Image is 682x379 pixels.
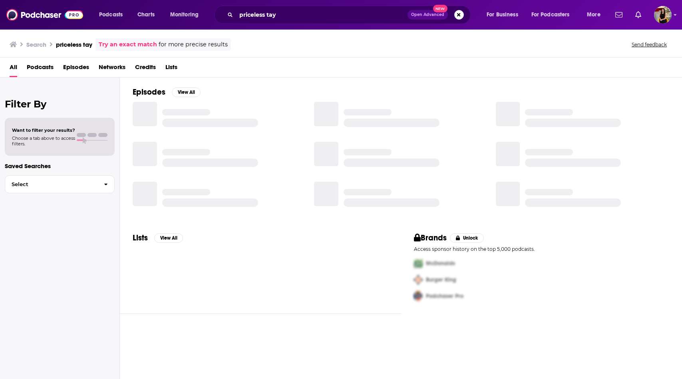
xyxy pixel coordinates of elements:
[411,288,426,304] img: Third Pro Logo
[133,87,201,97] a: EpisodesView All
[5,98,115,110] h2: Filter By
[414,233,447,243] h2: Brands
[612,8,626,22] a: Show notifications dropdown
[5,162,115,170] p: Saved Searches
[133,233,183,243] a: ListsView All
[654,6,672,24] img: User Profile
[5,175,115,193] button: Select
[99,40,157,49] a: Try an exact match
[5,182,97,187] span: Select
[414,246,670,252] p: Access sponsor history on the top 5,000 podcasts.
[135,61,156,77] a: Credits
[133,233,148,243] h2: Lists
[99,61,125,77] a: Networks
[581,8,610,21] button: open menu
[222,6,478,24] div: Search podcasts, credits, & more...
[450,233,484,243] button: Unlock
[12,127,75,133] span: Want to filter your results?
[587,9,600,20] span: More
[56,41,92,48] h3: priceless tay
[654,6,672,24] button: Show profile menu
[6,7,83,22] img: Podchaser - Follow, Share and Rate Podcasts
[170,9,199,20] span: Monitoring
[137,9,155,20] span: Charts
[236,8,408,21] input: Search podcasts, credits, & more...
[159,40,228,49] span: for more precise results
[426,293,463,300] span: Podchaser Pro
[629,41,669,48] button: Send feedback
[154,233,183,243] button: View All
[411,272,426,288] img: Second Pro Logo
[411,255,426,272] img: First Pro Logo
[12,135,75,147] span: Choose a tab above to access filters.
[93,8,133,21] button: open menu
[426,260,455,267] span: McDonalds
[481,8,528,21] button: open menu
[165,8,209,21] button: open menu
[27,61,54,77] a: Podcasts
[172,87,201,97] button: View All
[10,61,17,77] a: All
[411,13,444,17] span: Open Advanced
[408,10,448,20] button: Open AdvancedNew
[654,6,672,24] span: Logged in as cassey
[63,61,89,77] a: Episodes
[531,9,570,20] span: For Podcasters
[99,9,123,20] span: Podcasts
[133,87,165,97] h2: Episodes
[26,41,46,48] h3: Search
[487,9,518,20] span: For Business
[165,61,177,77] a: Lists
[132,8,159,21] a: Charts
[526,8,581,21] button: open menu
[433,5,447,12] span: New
[426,276,456,283] span: Burger King
[632,8,644,22] a: Show notifications dropdown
